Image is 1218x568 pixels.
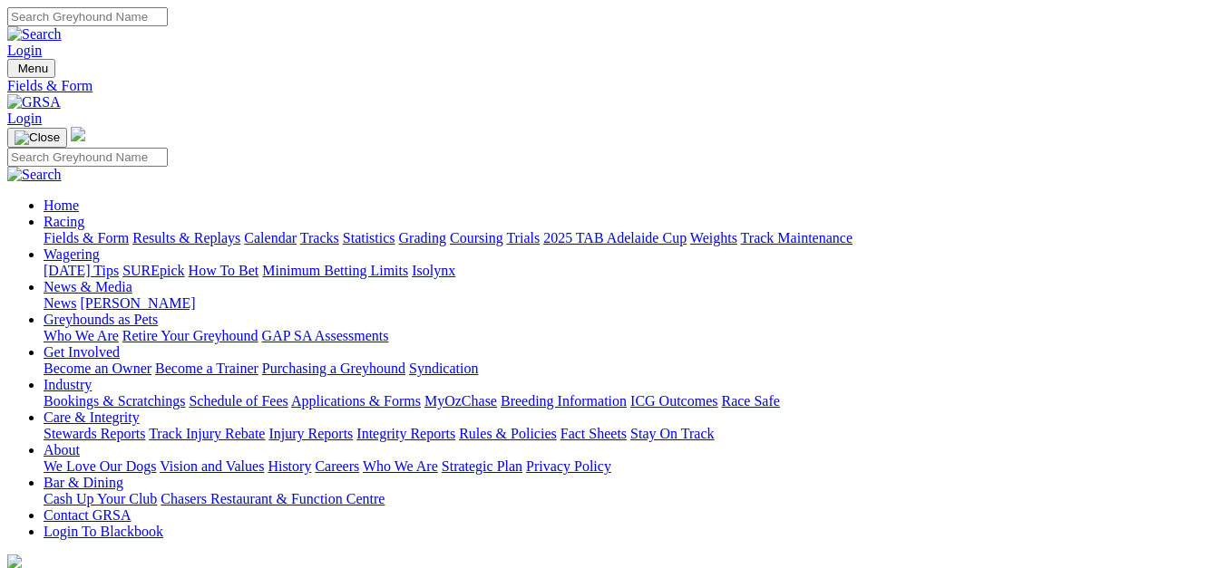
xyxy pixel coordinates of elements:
img: GRSA [7,94,61,111]
div: Wagering [44,263,1211,279]
a: Wagering [44,246,100,262]
a: Rules & Policies [459,426,557,441]
a: Schedule of Fees [189,393,287,409]
div: About [44,458,1211,475]
a: [DATE] Tips [44,263,119,278]
a: News [44,295,76,311]
a: Privacy Policy [526,458,611,474]
a: Contact GRSA [44,507,131,523]
a: Cash Up Your Club [44,491,157,506]
a: Login [7,111,42,126]
a: Applications & Forms [291,393,421,409]
a: Integrity Reports [356,426,455,441]
img: Search [7,26,62,43]
a: Purchasing a Greyhound [262,361,405,376]
a: Industry [44,377,92,392]
a: Stay On Track [630,426,714,441]
a: Minimum Betting Limits [262,263,408,278]
a: Retire Your Greyhound [122,328,258,343]
a: Become an Owner [44,361,151,376]
a: Get Involved [44,344,120,360]
a: Login [7,43,42,58]
a: MyOzChase [424,393,497,409]
a: ICG Outcomes [630,393,717,409]
a: Racing [44,214,84,229]
a: We Love Our Dogs [44,458,156,474]
a: 2025 TAB Adelaide Cup [543,230,687,245]
a: Become a Trainer [155,361,258,376]
a: Bar & Dining [44,475,123,490]
a: Track Injury Rebate [149,426,265,441]
a: Fields & Form [7,78,1211,94]
a: Login To Blackbook [44,524,163,539]
a: Chasers Restaurant & Function Centre [161,491,385,506]
input: Search [7,7,168,26]
a: Track Maintenance [741,230,853,245]
div: Care & Integrity [44,426,1211,442]
a: Greyhounds as Pets [44,312,158,327]
a: Isolynx [412,263,455,278]
a: Results & Replays [132,230,240,245]
div: Greyhounds as Pets [44,328,1211,344]
a: GAP SA Assessments [262,328,389,343]
div: Get Involved [44,361,1211,377]
img: logo-grsa-white.png [71,127,85,141]
div: Racing [44,230,1211,246]
a: Calendar [244,230,297,245]
a: Tracks [300,230,339,245]
a: [PERSON_NAME] [80,295,195,311]
div: Bar & Dining [44,491,1211,507]
a: Weights [690,230,737,245]
div: Industry [44,393,1211,409]
a: Care & Integrity [44,409,140,425]
a: Careers [315,458,359,474]
a: Who We Are [44,328,119,343]
a: Injury Reports [268,426,353,441]
a: News & Media [44,279,132,294]
input: Search [7,148,168,167]
a: History [268,458,311,474]
div: News & Media [44,295,1211,312]
a: Statistics [343,230,395,245]
a: Who We Are [363,458,438,474]
a: Coursing [450,230,503,245]
img: Close [15,130,60,145]
a: Race Safe [721,393,779,409]
button: Toggle navigation [7,59,55,78]
a: Bookings & Scratchings [44,393,185,409]
a: Strategic Plan [442,458,522,474]
img: Search [7,167,62,183]
a: Grading [399,230,446,245]
a: Syndication [409,361,478,376]
a: About [44,442,80,457]
span: Menu [18,62,48,75]
a: Fields & Form [44,230,129,245]
button: Toggle navigation [7,128,67,148]
a: Fact Sheets [560,426,627,441]
a: SUREpick [122,263,184,278]
a: Trials [506,230,540,245]
a: Home [44,197,79,213]
a: Vision and Values [160,458,264,474]
a: How To Bet [189,263,259,278]
a: Breeding Information [501,393,627,409]
a: Stewards Reports [44,426,145,441]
